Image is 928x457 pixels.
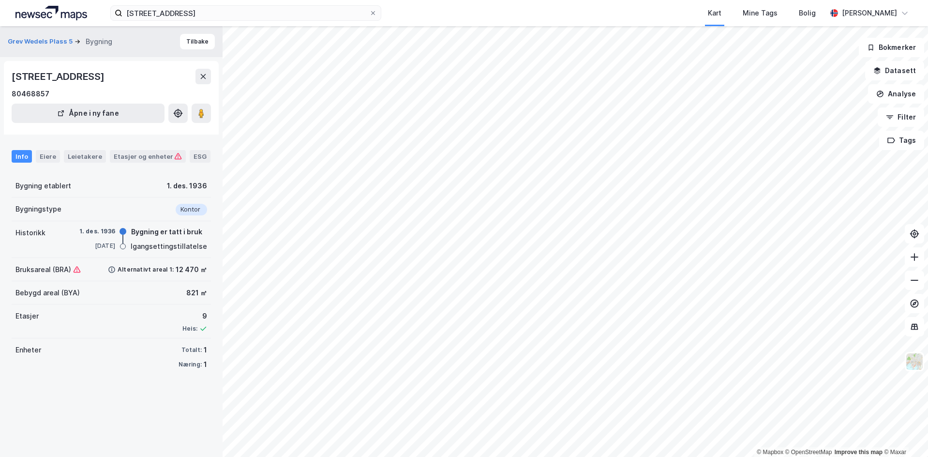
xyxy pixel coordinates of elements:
button: Datasett [865,61,924,80]
img: logo.a4113a55bc3d86da70a041830d287a7e.svg [15,6,87,20]
div: Kart [708,7,721,19]
div: [DATE] [76,242,115,250]
div: Bygningstype [15,203,61,215]
button: Filter [878,107,924,127]
button: Grev Wedels Plass 5 [8,37,75,46]
div: Alternativt areal 1: [118,266,174,274]
a: Improve this map [835,449,883,456]
div: 12 470 ㎡ [176,264,207,275]
button: Tags [879,131,924,150]
div: Heis: [182,325,197,333]
div: [PERSON_NAME] [842,7,897,19]
div: 1 [204,359,207,370]
button: Analyse [868,84,924,104]
div: 821 ㎡ [186,287,207,299]
div: Etasjer [15,310,39,322]
div: 9 [182,310,207,322]
button: Tilbake [180,34,215,49]
div: Totalt: [181,346,202,354]
div: Bruksareal (BRA) [15,264,81,275]
div: 80468857 [12,88,49,100]
div: Igangsettingstillatelse [131,241,207,252]
div: Enheter [15,344,41,356]
a: OpenStreetMap [785,449,832,456]
div: 1 [204,344,207,356]
div: Info [12,150,32,163]
button: Åpne i ny fane [12,104,165,123]
div: Næring: [179,361,202,368]
div: Bygning er tatt i bruk [131,226,202,238]
img: Z [905,352,924,371]
button: Bokmerker [859,38,924,57]
div: Eiere [36,150,60,163]
div: 1. des. 1936 [76,227,115,236]
div: Bebygd areal (BYA) [15,287,80,299]
div: Leietakere [64,150,106,163]
div: ESG [190,150,210,163]
div: Bygning [86,36,112,47]
div: 1. des. 1936 [167,180,207,192]
div: [STREET_ADDRESS] [12,69,106,84]
input: Søk på adresse, matrikkel, gårdeiere, leietakere eller personer [122,6,369,20]
div: Bolig [799,7,816,19]
a: Mapbox [757,449,783,456]
div: Etasjer og enheter [114,152,182,161]
iframe: Chat Widget [880,411,928,457]
div: Mine Tags [743,7,778,19]
div: Bygning etablert [15,180,71,192]
div: Historikk [15,227,45,239]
